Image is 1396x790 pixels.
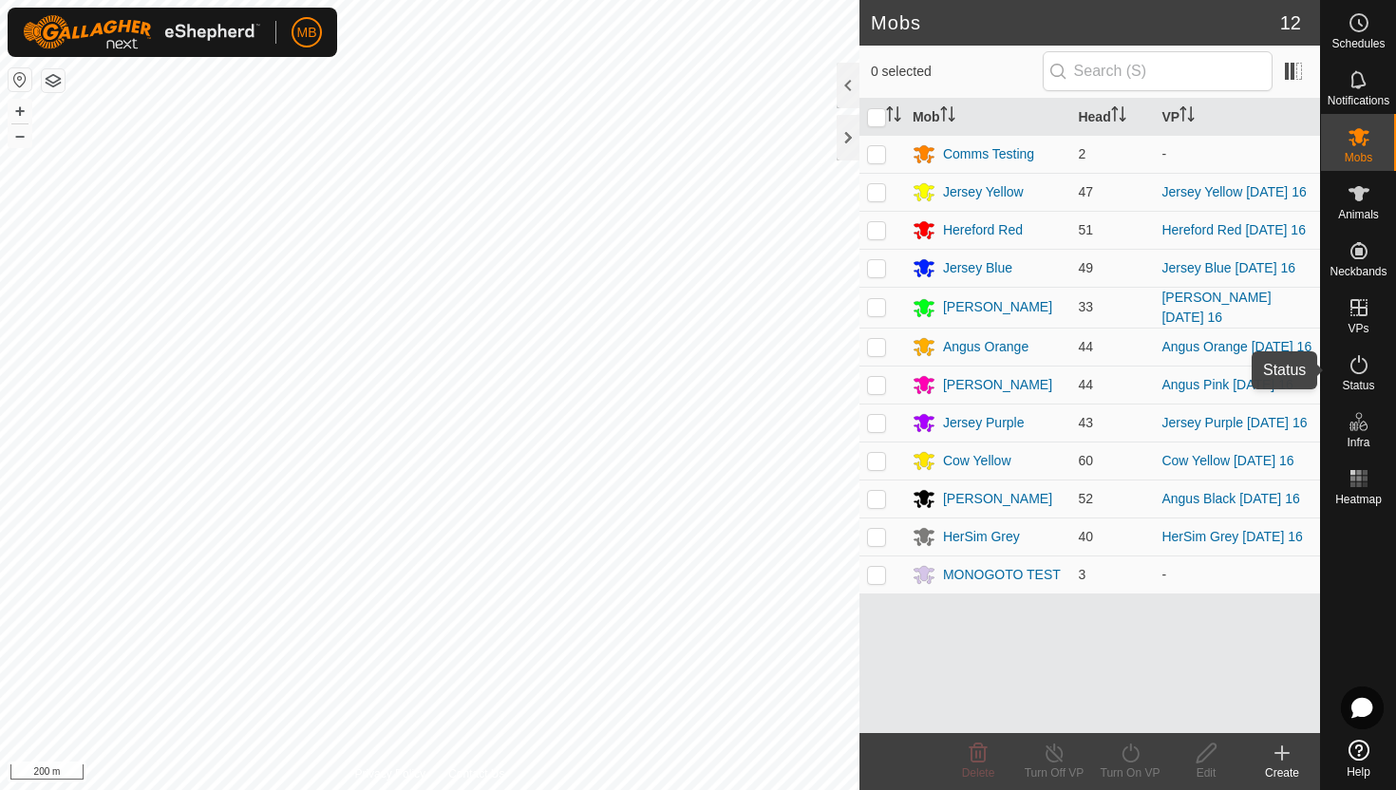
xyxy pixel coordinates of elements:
a: Contact Us [448,765,504,782]
p-sorticon: Activate to sort [1111,109,1126,124]
span: 12 [1280,9,1301,37]
button: + [9,100,31,122]
td: - [1154,555,1320,593]
span: 52 [1078,491,1093,506]
a: [PERSON_NAME] [DATE] 16 [1161,290,1271,325]
a: Jersey Blue [DATE] 16 [1161,260,1295,275]
div: Turn Off VP [1016,764,1092,781]
span: Schedules [1331,38,1385,49]
div: Jersey Purple [943,413,1025,433]
a: HerSim Grey [DATE] 16 [1161,529,1302,544]
div: Create [1244,764,1320,781]
span: Heatmap [1335,494,1382,505]
span: 44 [1078,377,1093,392]
input: Search (S) [1043,51,1273,91]
a: Privacy Policy [354,765,425,782]
span: 49 [1078,260,1093,275]
div: Jersey Yellow [943,182,1024,202]
a: Angus Orange [DATE] 16 [1161,339,1311,354]
div: [PERSON_NAME] [943,297,1052,317]
span: 43 [1078,415,1093,430]
span: 3 [1078,567,1085,582]
a: Angus Pink [DATE] 16 [1161,377,1292,392]
h2: Mobs [871,11,1280,34]
a: Jersey Purple [DATE] 16 [1161,415,1307,430]
p-sorticon: Activate to sort [1179,109,1195,124]
span: 44 [1078,339,1093,354]
button: – [9,124,31,147]
button: Reset Map [9,68,31,91]
span: 60 [1078,453,1093,468]
div: Cow Yellow [943,451,1011,471]
span: 51 [1078,222,1093,237]
span: 0 selected [871,62,1043,82]
span: Infra [1347,437,1369,448]
div: Edit [1168,764,1244,781]
div: Angus Orange [943,337,1028,357]
span: MB [297,23,317,43]
th: VP [1154,99,1320,136]
div: HerSim Grey [943,527,1020,547]
p-sorticon: Activate to sort [940,109,955,124]
p-sorticon: Activate to sort [886,109,901,124]
span: Animals [1338,209,1379,220]
td: - [1154,135,1320,173]
div: Jersey Blue [943,258,1012,278]
img: Gallagher Logo [23,15,260,49]
th: Mob [905,99,1071,136]
span: Neckbands [1330,266,1387,277]
span: 40 [1078,529,1093,544]
span: 47 [1078,184,1093,199]
div: [PERSON_NAME] [943,489,1052,509]
a: Jersey Yellow [DATE] 16 [1161,184,1306,199]
button: Map Layers [42,69,65,92]
span: 2 [1078,146,1085,161]
a: Help [1321,732,1396,785]
a: Hereford Red [DATE] 16 [1161,222,1305,237]
div: Turn On VP [1092,764,1168,781]
span: VPs [1348,323,1368,334]
span: Delete [962,766,995,780]
span: 33 [1078,299,1093,314]
div: Hereford Red [943,220,1023,240]
div: [PERSON_NAME] [943,375,1052,395]
a: Angus Black [DATE] 16 [1161,491,1299,506]
span: Mobs [1345,152,1372,163]
span: Status [1342,380,1374,391]
span: Notifications [1328,95,1389,106]
th: Head [1070,99,1154,136]
div: MONOGOTO TEST [943,565,1061,585]
div: Comms Testing [943,144,1034,164]
span: Help [1347,766,1370,778]
a: Cow Yellow [DATE] 16 [1161,453,1293,468]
